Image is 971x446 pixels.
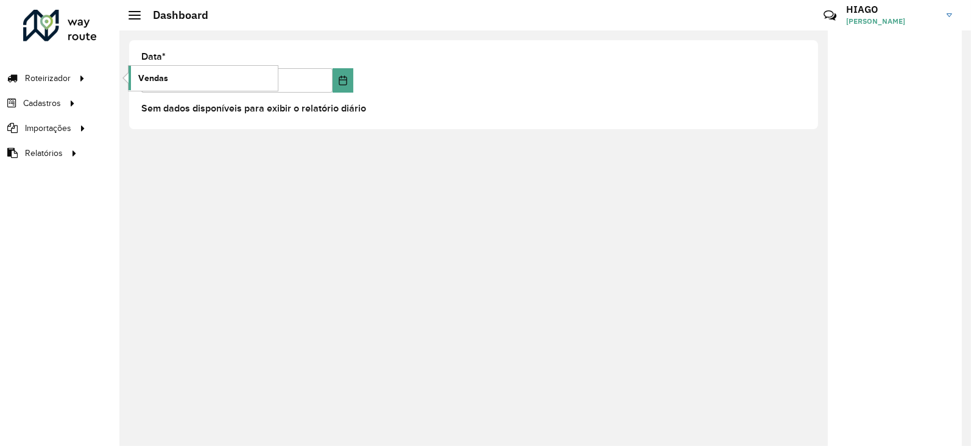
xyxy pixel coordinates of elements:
[141,49,166,64] label: Data
[25,72,71,85] span: Roteirizador
[817,2,843,29] a: Contato Rápido
[141,9,208,22] h2: Dashboard
[846,16,937,27] span: [PERSON_NAME]
[846,4,937,15] h3: HIAGO
[333,68,353,93] button: Choose Date
[23,97,61,110] span: Cadastros
[25,147,63,160] span: Relatórios
[138,72,168,85] span: Vendas
[25,122,71,135] span: Importações
[141,101,366,116] label: Sem dados disponíveis para exibir o relatório diário
[129,66,278,90] a: Vendas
